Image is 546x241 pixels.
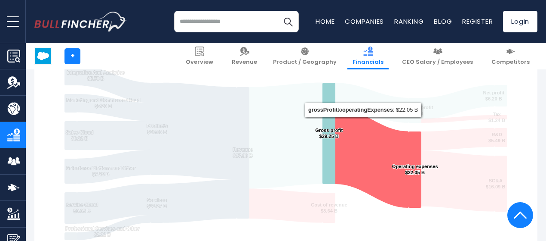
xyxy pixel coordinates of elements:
text: Marketing and Commerce Cloud $5.28 B [66,97,140,109]
img: CRM logo [35,48,51,64]
text: Sales Cloud $8.32 B [66,130,93,141]
a: + [64,48,80,64]
a: Register [462,17,493,26]
a: Product / Geography [268,43,342,69]
text: Revenue $37.90 B [233,147,253,158]
a: Overview [181,43,218,69]
a: Login [503,11,537,32]
text: Operating profit $7.21 B [397,105,433,116]
text: Integration And Analytics $5.78 B [67,70,125,81]
a: Blog [434,17,452,26]
a: Competitors [486,43,535,69]
img: bullfincher logo [34,12,127,31]
span: CEO Salary / Employees [402,59,473,66]
span: Competitors [491,59,530,66]
text: Service Cloud $9.05 B [66,202,98,213]
text: Cost of revenue $8.64 B [311,202,347,213]
text: Salesforce Platform and Other $7.25 B [66,166,136,177]
a: Ranking [394,17,423,26]
span: Revenue [232,59,257,66]
a: Go to homepage [34,12,127,31]
text: Operating expenses $22.05 B [392,164,438,175]
span: Financials [353,59,383,66]
text: Gross profit $29.25 B [315,128,343,139]
span: Product / Geography [273,59,337,66]
a: Revenue [227,43,262,69]
a: Financials [347,43,389,69]
a: CEO Salary / Employees [397,43,478,69]
text: Professional Services and Other $2.22 B [65,226,140,237]
button: Search [277,11,299,32]
text: Products $26.63 B [147,123,168,135]
a: Home [316,17,334,26]
text: R&D $5.49 B [488,132,505,143]
text: Services $11.27 B [147,197,167,209]
span: Overview [186,59,213,66]
text: SG&A $16.09 B [486,178,505,189]
a: Companies [345,17,384,26]
text: Tax $1.24 B [488,112,505,123]
text: Net profit $6.20 B [483,90,504,101]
